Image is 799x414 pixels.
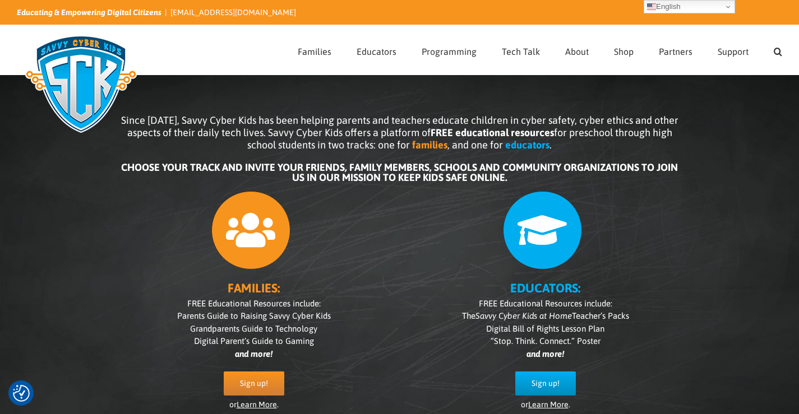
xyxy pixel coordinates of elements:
a: Learn More [528,400,569,409]
span: Since [DATE], Savvy Cyber Kids has been helping parents and teachers educate children in cyber sa... [121,114,678,151]
i: Educating & Empowering Digital Citizens [17,8,161,17]
span: About [565,47,589,56]
i: Savvy Cyber Kids at Home [475,311,572,320]
span: Digital Parent’s Guide to Gaming [194,336,314,346]
span: “Stop. Think. Connect.” Poster [491,336,601,346]
button: Consent Preferences [13,385,30,402]
span: Grandparents Guide to Technology [190,324,317,333]
span: Digital Bill of Rights Lesson Plan [486,324,604,333]
span: or . [521,400,570,409]
a: Tech Talk [502,25,540,75]
b: families [412,139,447,151]
span: Programming [422,47,477,56]
a: Learn More [237,400,277,409]
a: Support [718,25,749,75]
b: FREE educational resources [431,127,554,138]
a: About [565,25,589,75]
b: CHOOSE YOUR TRACK AND INVITE YOUR FRIENDS, FAMILY MEMBERS, SCHOOLS AND COMMUNITY ORGANIZATIONS TO... [121,161,678,183]
span: Families [298,47,331,56]
a: Sign up! [515,371,576,396]
i: and more! [526,349,564,359]
a: Search [774,25,782,75]
a: Partners [659,25,692,75]
a: Sign up! [224,371,284,396]
i: and more! [235,349,273,359]
span: . [549,139,552,151]
b: EDUCATORS: [510,281,580,295]
a: Educators [357,25,396,75]
img: Revisit consent button [13,385,30,402]
span: Educators [357,47,396,56]
span: FREE Educational Resources include: [479,299,612,308]
span: Sign up! [532,379,560,388]
span: FREE Educational Resources include: [187,299,321,308]
a: Programming [422,25,477,75]
img: Savvy Cyber Kids Logo [17,28,145,140]
a: Families [298,25,331,75]
b: educators [505,139,549,151]
span: Support [718,47,749,56]
a: Shop [614,25,634,75]
span: Partners [659,47,692,56]
span: Sign up! [240,379,268,388]
span: The Teacher’s Packs [462,311,629,320]
nav: Main Menu [298,25,782,75]
span: Parents Guide to Raising Savvy Cyber Kids [177,311,331,320]
span: , and one for [447,139,503,151]
span: Tech Talk [502,47,540,56]
span: Shop [614,47,634,56]
a: [EMAIL_ADDRESS][DOMAIN_NAME] [170,8,296,17]
b: FAMILIES: [228,281,280,295]
span: or . [229,400,279,409]
img: en [647,2,656,11]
